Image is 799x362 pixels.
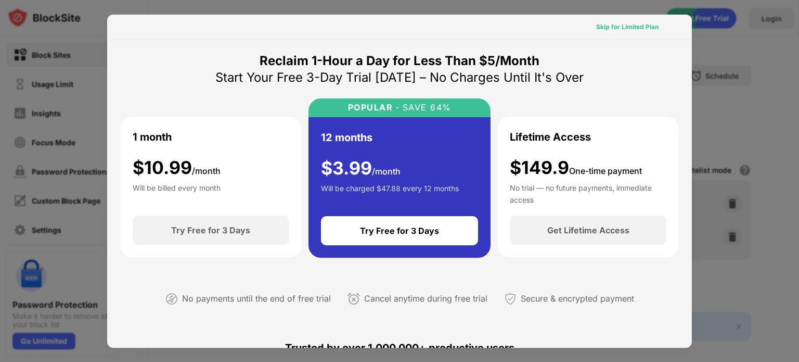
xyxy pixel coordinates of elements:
[321,183,459,204] div: Will be charged $47.88 every 12 months
[348,103,399,113] div: POPULAR ·
[133,129,172,145] div: 1 month
[182,291,331,306] div: No payments until the end of free trial
[165,293,178,305] img: not-paying
[510,157,642,179] div: $149.9
[360,226,439,236] div: Try Free for 3 Days
[260,53,539,69] div: Reclaim 1-Hour a Day for Less Than $5/Month
[372,166,401,177] span: /month
[547,225,629,235] div: Get Lifetime Access
[133,182,221,203] div: Will be billed every month
[364,291,487,306] div: Cancel anytime during free trial
[569,166,642,176] span: One-time payment
[510,129,591,145] div: Lifetime Access
[171,225,250,235] div: Try Free for 3 Days
[504,293,517,305] img: secured-payment
[215,69,584,86] div: Start Your Free 3-Day Trial [DATE] – No Charges Until It's Over
[510,182,666,203] div: No trial — no future payments, immediate access
[521,291,634,306] div: Secure & encrypted payment
[321,130,372,145] div: 12 months
[399,103,452,113] div: SAVE 64%
[321,158,401,179] div: $ 3.99
[596,22,659,32] div: Skip for Limited Plan
[192,166,221,176] span: /month
[347,293,360,305] img: cancel-anytime
[133,157,221,179] div: $ 10.99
